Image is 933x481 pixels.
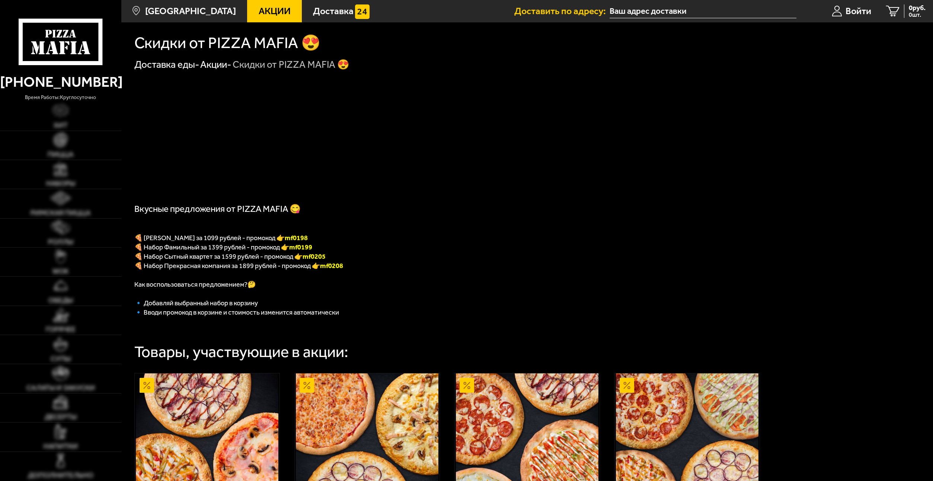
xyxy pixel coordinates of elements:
div: Товары, участвующие в акции: [134,344,348,360]
span: 🔹 Вводи промокод в корзине и стоимость изменится автоматически [134,308,339,316]
span: Пицца [48,151,73,158]
span: 🍕 Набор Фамильный за 1399 рублей - промокод 👉 [134,243,312,251]
span: Супы [51,355,71,362]
span: WOK [52,268,69,275]
span: Обеды [48,297,73,304]
font: mf0198 [285,234,308,242]
span: Десерты [45,413,77,420]
span: Войти [846,6,871,16]
img: 15daf4d41897b9f0e9f617042186c801.svg [355,4,370,19]
span: Роллы [48,238,73,245]
img: Акционный [140,378,154,392]
a: Акции- [200,59,231,70]
img: Акционный [620,378,634,392]
span: 🔹 Добавляй выбранный набор в корзину [134,299,258,307]
span: Горячее [46,326,76,333]
span: 🍕 Набор Сытный квартет за 1599 рублей - промокод 👉 [134,252,326,261]
span: Дополнительно [28,472,93,479]
span: Акции [259,6,291,16]
b: mf0205 [303,252,326,261]
span: Доставить по адресу: [514,6,610,16]
span: [GEOGRAPHIC_DATA] [145,6,236,16]
span: Доставка [313,6,354,16]
span: Римская пицца [31,209,90,216]
span: Салаты и закуски [26,384,95,391]
input: Ваш адрес доставки [610,4,796,18]
span: Вкусные предложения от PIZZA MAFIA 😋 [134,204,301,214]
span: 0 шт. [909,12,926,18]
span: Наборы [46,180,75,187]
img: Акционный [460,378,474,392]
img: Акционный [300,378,314,392]
div: Скидки от PIZZA MAFIA 😍 [233,58,349,71]
b: mf0199 [289,243,312,251]
span: Как воспользоваться предложением?🤔 [134,280,256,289]
span: 🍕 [PERSON_NAME] за 1099 рублей - промокод 👉 [134,234,308,242]
span: 🍕 Набор Прекрасная компания за 1899 рублей - промокод 👉 [134,262,320,270]
span: mf0208 [320,262,343,270]
h1: Скидки от PIZZA MAFIA 😍 [134,35,320,51]
a: Доставка еды- [134,59,199,70]
span: Напитки [44,443,78,450]
span: Хит [54,122,68,129]
span: 0 руб. [909,4,926,11]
